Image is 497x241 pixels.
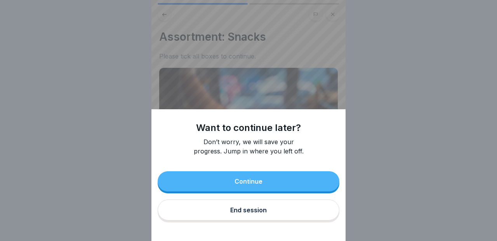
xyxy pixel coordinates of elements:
h1: Want to continue later? [196,122,301,134]
button: End session [158,200,339,220]
div: Continue [235,178,262,185]
p: Don’t worry, we will save your progress. Jump in where you left off. [190,137,307,156]
button: Continue [158,171,339,191]
div: End session [230,207,267,213]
